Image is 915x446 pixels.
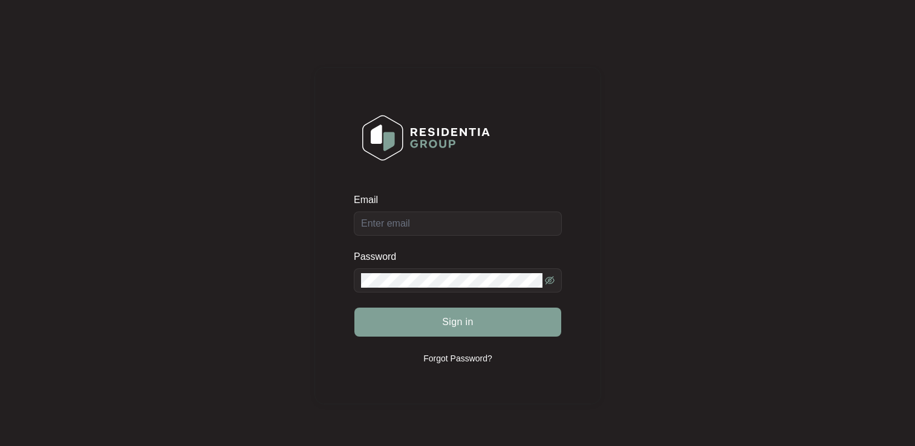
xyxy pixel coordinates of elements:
[354,194,386,206] label: Email
[354,308,561,337] button: Sign in
[361,273,542,288] input: Password
[354,107,498,169] img: Login Logo
[442,315,474,329] span: Sign in
[423,352,492,364] p: Forgot Password?
[354,251,405,263] label: Password
[354,212,562,236] input: Email
[545,276,555,285] span: eye-invisible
